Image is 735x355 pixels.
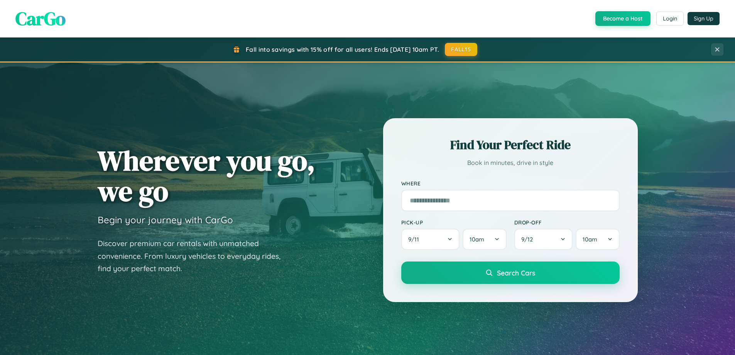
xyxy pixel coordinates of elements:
[445,43,477,56] button: FALL15
[15,6,66,31] span: CarGo
[401,229,460,250] button: 9/11
[470,236,484,243] span: 10am
[401,157,620,168] p: Book in minutes, drive in style
[514,219,620,226] label: Drop-off
[521,236,537,243] span: 9 / 12
[401,180,620,187] label: Where
[98,237,291,275] p: Discover premium car rentals with unmatched convenience. From luxury vehicles to everyday rides, ...
[98,214,233,226] h3: Begin your journey with CarGo
[583,236,597,243] span: 10am
[595,11,651,26] button: Become a Host
[497,268,535,277] span: Search Cars
[463,229,506,250] button: 10am
[401,136,620,153] h2: Find Your Perfect Ride
[98,145,315,206] h1: Wherever you go, we go
[576,229,619,250] button: 10am
[246,46,439,53] span: Fall into savings with 15% off for all users! Ends [DATE] 10am PT.
[514,229,573,250] button: 9/12
[688,12,720,25] button: Sign Up
[401,262,620,284] button: Search Cars
[408,236,423,243] span: 9 / 11
[656,12,684,25] button: Login
[401,219,507,226] label: Pick-up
